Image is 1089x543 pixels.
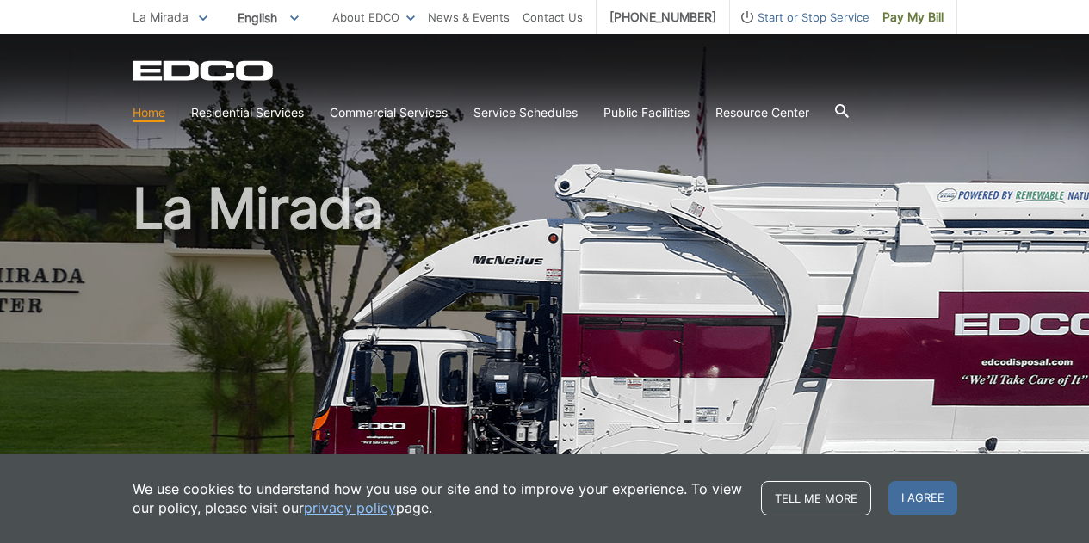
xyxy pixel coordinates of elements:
p: We use cookies to understand how you use our site and to improve your experience. To view our pol... [133,479,744,517]
a: Public Facilities [603,103,690,122]
a: Contact Us [523,8,583,27]
a: About EDCO [332,8,415,27]
a: News & Events [428,8,510,27]
a: Service Schedules [473,103,578,122]
a: Commercial Services [330,103,448,122]
a: Tell me more [761,481,871,515]
a: Residential Services [191,103,304,122]
a: privacy policy [304,498,396,517]
a: Home [133,103,165,122]
a: EDCD logo. Return to the homepage. [133,60,275,81]
span: Pay My Bill [882,8,944,27]
span: English [225,3,312,32]
span: I agree [888,481,957,515]
span: La Mirada [133,9,189,24]
a: Resource Center [715,103,809,122]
